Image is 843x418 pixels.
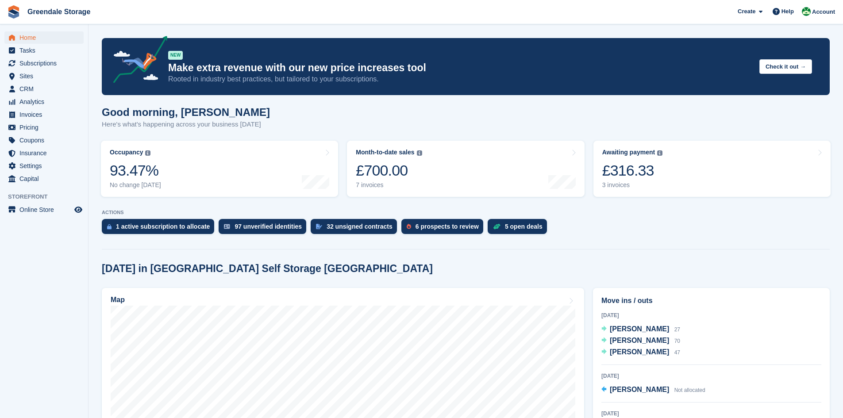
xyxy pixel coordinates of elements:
img: verify_identity-adf6edd0f0f0b5bbfe63781bf79b02c33cf7c696d77639b501bdc392416b5a36.svg [224,224,230,229]
span: Create [738,7,755,16]
span: Home [19,31,73,44]
span: Subscriptions [19,57,73,69]
img: prospect-51fa495bee0391a8d652442698ab0144808aea92771e9ea1ae160a38d050c398.svg [407,224,411,229]
button: Check it out → [759,59,812,74]
span: Storefront [8,192,88,201]
span: Capital [19,173,73,185]
h2: [DATE] in [GEOGRAPHIC_DATA] Self Storage [GEOGRAPHIC_DATA] [102,263,433,275]
span: Insurance [19,147,73,159]
a: menu [4,173,84,185]
a: [PERSON_NAME] Not allocated [601,384,705,396]
div: Month-to-date sales [356,149,414,156]
span: Coupons [19,134,73,146]
div: No change [DATE] [110,181,161,189]
a: 1 active subscription to allocate [102,219,219,238]
span: [PERSON_NAME] [610,325,669,333]
div: [DATE] [601,311,821,319]
p: Here's what's happening across your business [DATE] [102,119,270,130]
span: Settings [19,160,73,172]
a: 97 unverified identities [219,219,311,238]
a: [PERSON_NAME] 70 [601,335,680,347]
a: menu [4,83,84,95]
div: 93.47% [110,161,161,180]
img: active_subscription_to_allocate_icon-d502201f5373d7db506a760aba3b589e785aa758c864c3986d89f69b8ff3... [107,224,112,230]
div: NEW [168,51,183,60]
img: price-adjustments-announcement-icon-8257ccfd72463d97f412b2fc003d46551f7dbcb40ab6d574587a9cd5c0d94... [106,36,168,86]
div: 5 open deals [505,223,543,230]
a: menu [4,57,84,69]
img: deal-1b604bf984904fb50ccaf53a9ad4b4a5d6e5aea283cecdc64d6e3604feb123c2.svg [493,223,500,230]
span: Sites [19,70,73,82]
a: 5 open deals [488,219,551,238]
div: 3 invoices [602,181,663,189]
h1: Good morning, [PERSON_NAME] [102,106,270,118]
a: 32 unsigned contracts [311,219,401,238]
a: Awaiting payment £316.33 3 invoices [593,141,831,197]
a: [PERSON_NAME] 27 [601,324,680,335]
div: 32 unsigned contracts [327,223,393,230]
a: menu [4,44,84,57]
p: ACTIONS [102,210,830,215]
a: menu [4,108,84,121]
span: Account [812,8,835,16]
img: icon-info-grey-7440780725fd019a000dd9b08b2336e03edf1995a4989e88bcd33f0948082b44.svg [657,150,662,156]
a: Greendale Storage [24,4,94,19]
div: 6 prospects to review [416,223,479,230]
a: menu [4,160,84,172]
a: menu [4,134,84,146]
div: [DATE] [601,410,821,418]
img: icon-info-grey-7440780725fd019a000dd9b08b2336e03edf1995a4989e88bcd33f0948082b44.svg [145,150,150,156]
span: Help [781,7,794,16]
span: 70 [674,338,680,344]
a: menu [4,203,84,216]
h2: Map [111,296,125,304]
a: 6 prospects to review [401,219,488,238]
div: £316.33 [602,161,663,180]
div: £700.00 [356,161,422,180]
div: 7 invoices [356,181,422,189]
span: CRM [19,83,73,95]
img: stora-icon-8386f47178a22dfd0bd8f6a31ec36ba5ce8667c1dd55bd0f319d3a0aa187defe.svg [7,5,20,19]
span: Tasks [19,44,73,57]
div: Awaiting payment [602,149,655,156]
span: [PERSON_NAME] [610,337,669,344]
span: Pricing [19,121,73,134]
a: Month-to-date sales £700.00 7 invoices [347,141,584,197]
div: [DATE] [601,372,821,380]
a: menu [4,147,84,159]
img: icon-info-grey-7440780725fd019a000dd9b08b2336e03edf1995a4989e88bcd33f0948082b44.svg [417,150,422,156]
span: [PERSON_NAME] [610,386,669,393]
a: menu [4,121,84,134]
span: [PERSON_NAME] [610,348,669,356]
span: Invoices [19,108,73,121]
div: 97 unverified identities [235,223,302,230]
div: Occupancy [110,149,143,156]
img: Jon [802,7,811,16]
a: [PERSON_NAME] 47 [601,347,680,358]
a: menu [4,96,84,108]
h2: Move ins / outs [601,295,821,306]
span: Online Store [19,203,73,216]
p: Rooted in industry best practices, but tailored to your subscriptions. [168,74,752,84]
a: Preview store [73,204,84,215]
div: 1 active subscription to allocate [116,223,210,230]
a: menu [4,70,84,82]
span: Not allocated [674,387,705,393]
span: Analytics [19,96,73,108]
a: menu [4,31,84,44]
a: Occupancy 93.47% No change [DATE] [101,141,338,197]
span: 47 [674,349,680,356]
p: Make extra revenue with our new price increases tool [168,61,752,74]
img: contract_signature_icon-13c848040528278c33f63329250d36e43548de30e8caae1d1a13099fd9432cc5.svg [316,224,322,229]
span: 27 [674,326,680,333]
